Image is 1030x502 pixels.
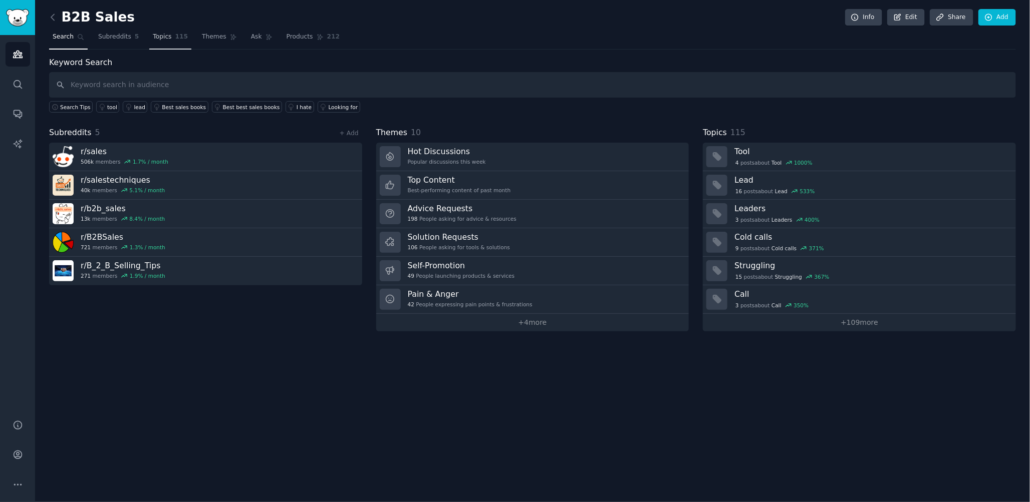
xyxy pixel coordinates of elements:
[49,29,88,50] a: Search
[81,272,91,279] span: 271
[805,216,820,223] div: 400 %
[703,285,1016,314] a: Call3postsaboutCall350%
[53,260,74,281] img: B_2_B_Selling_Tips
[6,9,29,27] img: GummySearch logo
[53,232,74,253] img: B2BSales
[771,245,797,252] span: Cold calls
[734,272,830,281] div: post s about
[49,200,362,228] a: r/b2b_sales13kmembers8.4% / month
[735,302,739,309] span: 3
[703,143,1016,171] a: Tool4postsaboutTool1000%
[81,187,165,194] div: members
[81,203,165,214] h3: r/ b2b_sales
[408,260,515,271] h3: Self-Promotion
[376,228,689,257] a: Solution Requests106People asking for tools & solutions
[775,188,788,195] span: Lead
[81,260,165,271] h3: r/ B_2_B_Selling_Tips
[49,101,93,113] button: Search Tips
[327,33,340,42] span: 212
[162,104,206,111] div: Best sales books
[408,244,510,251] div: People asking for tools & solutions
[734,289,1009,299] h3: Call
[408,215,517,222] div: People asking for advice & resources
[283,29,343,50] a: Products212
[408,158,486,165] div: Popular discussions this week
[53,146,74,167] img: sales
[408,203,517,214] h3: Advice Requests
[149,29,191,50] a: Topics115
[775,273,802,280] span: Struggling
[49,228,362,257] a: r/B2BSales721members1.3% / month
[81,244,165,251] div: members
[376,257,689,285] a: Self-Promotion49People launching products & services
[134,104,145,111] div: lead
[735,188,742,195] span: 16
[318,101,360,113] a: Looking for
[60,104,91,111] span: Search Tips
[376,285,689,314] a: Pain & Anger42People expressing pain points & frustrations
[408,301,414,308] span: 42
[135,33,139,42] span: 5
[703,314,1016,331] a: +109more
[734,244,825,253] div: post s about
[771,302,782,309] span: Call
[49,257,362,285] a: r/B_2_B_Selling_Tips271members1.9% / month
[53,175,74,196] img: salestechniques
[340,130,359,137] a: + Add
[202,33,226,42] span: Themes
[734,301,810,310] div: post s about
[376,143,689,171] a: Hot DiscussionsPopular discussions this week
[96,101,119,113] a: tool
[376,314,689,331] a: +4more
[735,245,739,252] span: 9
[408,187,511,194] div: Best-performing content of past month
[81,158,94,165] span: 506k
[703,228,1016,257] a: Cold calls9postsaboutCold calls371%
[49,127,92,139] span: Subreddits
[81,272,165,279] div: members
[703,127,727,139] span: Topics
[978,9,1016,26] a: Add
[81,187,90,194] span: 40k
[794,302,809,309] div: 350 %
[887,9,925,26] a: Edit
[251,33,262,42] span: Ask
[130,244,165,251] div: 1.3 % / month
[800,188,815,195] div: 533 %
[49,143,362,171] a: r/sales506kmembers1.7% / month
[734,203,1009,214] h3: Leaders
[129,187,165,194] div: 5.1 % / month
[845,9,882,26] a: Info
[730,128,745,137] span: 115
[49,58,112,67] label: Keyword Search
[703,171,1016,200] a: Lead16postsaboutLead533%
[408,232,510,242] h3: Solution Requests
[794,159,813,166] div: 1000 %
[81,158,168,165] div: members
[81,215,90,222] span: 13k
[153,33,171,42] span: Topics
[329,104,358,111] div: Looking for
[703,257,1016,285] a: Struggling15postsaboutStruggling367%
[734,187,816,196] div: post s about
[49,72,1016,98] input: Keyword search in audience
[376,200,689,228] a: Advice Requests198People asking for advice & resources
[734,158,813,167] div: post s about
[81,146,168,157] h3: r/ sales
[81,175,165,185] h3: r/ salestechniques
[212,101,282,113] a: Best best sales books
[376,127,408,139] span: Themes
[734,260,1009,271] h3: Struggling
[703,200,1016,228] a: Leaders3postsaboutLeaders400%
[198,29,240,50] a: Themes
[411,128,421,137] span: 10
[297,104,312,111] div: I hate
[49,171,362,200] a: r/salestechniques40kmembers5.1% / month
[408,244,418,251] span: 106
[95,128,100,137] span: 5
[734,175,1009,185] h3: Lead
[408,175,511,185] h3: Top Content
[81,232,165,242] h3: r/ B2BSales
[286,101,314,113] a: I hate
[930,9,973,26] a: Share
